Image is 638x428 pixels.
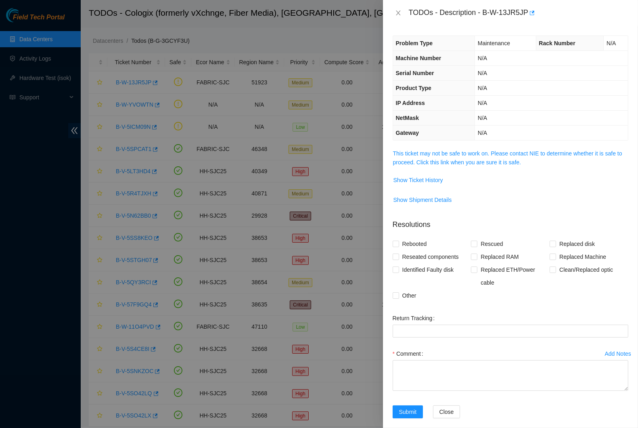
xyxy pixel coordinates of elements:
span: N/A [478,70,487,76]
span: Product Type [396,85,431,91]
span: Replaced ETH/Power cable [477,263,550,289]
button: Submit [393,405,423,418]
button: Add Notes [605,347,632,360]
span: N/A [478,85,487,91]
span: Show Ticket History [393,176,443,185]
span: Serial Number [396,70,434,76]
div: TODOs - Description - B-W-13JR5JP [409,6,628,19]
span: Replaced RAM [477,250,522,263]
span: IP Address [396,100,425,106]
span: N/A [478,130,487,136]
p: Resolutions [393,213,628,230]
a: This ticket may not be safe to work on. Please contact NIE to determine whether it is safe to pro... [393,150,622,166]
span: Other [399,289,420,302]
label: Comment [393,347,427,360]
span: N/A [478,115,487,121]
span: Gateway [396,130,419,136]
span: Rack Number [539,40,575,46]
span: Replaced disk [556,237,598,250]
span: Close [439,407,454,416]
span: NetMask [396,115,419,121]
textarea: Comment [393,360,628,391]
button: Close [393,9,404,17]
span: N/A [478,55,487,61]
span: Problem Type [396,40,433,46]
button: Show Shipment Details [393,193,452,206]
button: Show Ticket History [393,174,443,187]
span: Replaced Machine [556,250,609,263]
span: Identified Faulty disk [399,263,457,276]
span: Reseated components [399,250,462,263]
input: Return Tracking [393,325,628,338]
span: Maintenance [478,40,510,46]
span: Show Shipment Details [393,195,452,204]
span: Rescued [477,237,506,250]
span: Machine Number [396,55,441,61]
div: Add Notes [605,351,631,357]
span: N/A [607,40,616,46]
button: Close [433,405,460,418]
span: Clean/Replaced optic [556,263,616,276]
span: Rebooted [399,237,430,250]
span: Submit [399,407,417,416]
span: close [395,10,402,16]
span: N/A [478,100,487,106]
label: Return Tracking [393,312,438,325]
